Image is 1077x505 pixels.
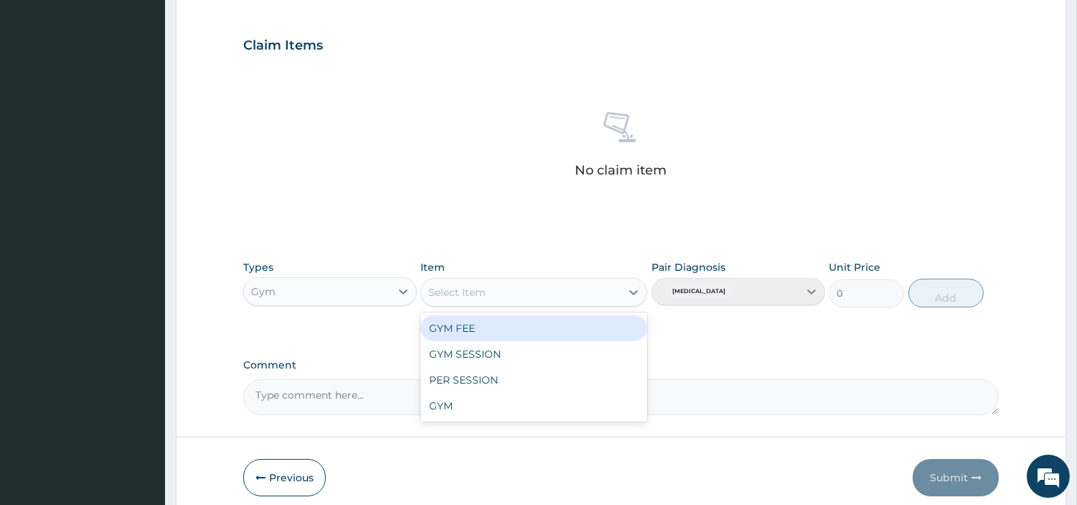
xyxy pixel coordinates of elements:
label: Unit Price [829,260,880,274]
label: Comment [243,359,999,371]
div: Chat with us now [75,80,241,99]
div: Gym [251,284,276,299]
h3: Claim Items [243,38,323,54]
div: GYM FEE [420,315,647,341]
div: PER SESSION [420,367,647,393]
label: Item [420,260,445,274]
button: Previous [243,459,326,496]
p: No claim item [575,163,667,177]
div: GYM [420,393,647,419]
button: Submit [913,459,999,496]
button: Add [908,279,984,307]
span: We're online! [83,157,198,302]
div: GYM SESSION [420,341,647,367]
div: Minimize live chat window [235,7,270,42]
img: d_794563401_company_1708531726252_794563401 [27,72,58,108]
textarea: Type your message and hit 'Enter' [7,346,273,396]
div: Select Item [428,285,486,300]
label: Pair Diagnosis [652,260,725,274]
label: Types [243,261,273,274]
